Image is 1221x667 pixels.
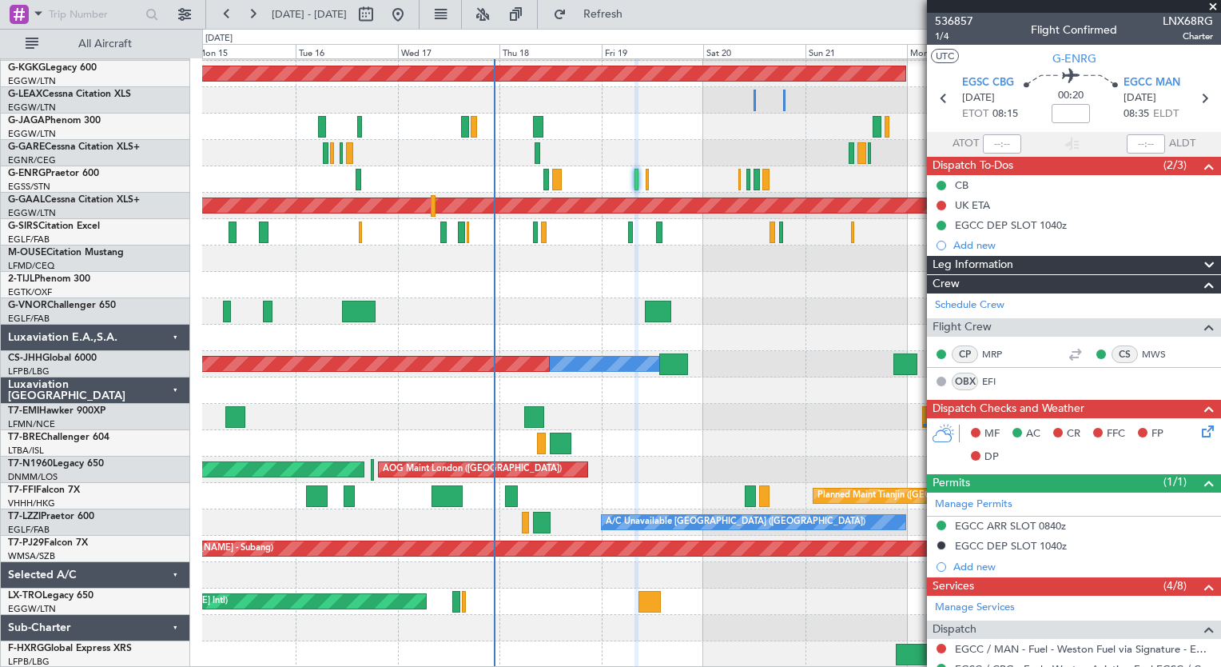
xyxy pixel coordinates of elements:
[8,169,99,178] a: G-ENRGPraetor 600
[8,286,52,298] a: EGTK/OXF
[8,116,45,126] span: G-JAGA
[8,591,42,601] span: LX-TRO
[8,222,100,231] a: G-SIRSCitation Excel
[953,136,979,152] span: ATOT
[1124,106,1149,122] span: 08:35
[194,44,296,58] div: Mon 15
[8,459,104,469] a: T7-N1960Legacy 650
[8,538,88,548] a: T7-PJ29Falcon 7X
[8,603,56,615] a: EGGW/LTN
[8,512,94,521] a: T7-LZZIPraetor 600
[383,457,562,481] div: AOG Maint London ([GEOGRAPHIC_DATA])
[8,406,105,416] a: T7-EMIHawker 900XP
[935,298,1004,314] a: Schedule Crew
[8,644,44,653] span: F-HXRG
[606,510,865,534] div: A/C Unavailable [GEOGRAPHIC_DATA] ([GEOGRAPHIC_DATA])
[8,207,56,219] a: EGGW/LTN
[8,90,131,99] a: G-LEAXCessna Citation XLS
[8,550,55,562] a: WMSA/SZB
[8,418,55,430] a: LFMN/NCE
[8,313,50,325] a: EGLF/FAB
[955,642,1213,656] a: EGCC / MAN - Fuel - Weston Fuel via Signature - EGCC / MAN
[8,195,140,205] a: G-GAALCessna Citation XLS+
[8,248,124,258] a: M-OUSECitation Mustang
[1151,426,1163,442] span: FP
[953,560,1213,573] div: Add new
[933,577,974,596] span: Services
[952,345,978,363] div: CP
[8,75,56,87] a: EGGW/LTN
[982,374,1018,389] a: EFI
[1169,136,1195,152] span: ALDT
[8,63,97,73] a: G-KGKGLegacy 600
[205,32,233,46] div: [DATE]
[18,31,173,57] button: All Aircraft
[8,128,56,140] a: EGGW/LTN
[8,433,41,442] span: T7-BRE
[8,459,53,469] span: T7-N1960
[955,178,968,192] div: CB
[1026,426,1040,442] span: AC
[602,44,703,58] div: Fri 19
[8,274,90,284] a: 2-TIJLPhenom 300
[8,142,140,152] a: G-GARECessna Citation XLS+
[8,433,109,442] a: T7-BREChallenger 604
[8,90,42,99] span: G-LEAX
[805,44,907,58] div: Sun 21
[1052,50,1096,67] span: G-ENRG
[8,301,47,310] span: G-VNOR
[8,591,93,601] a: LX-TROLegacy 650
[8,512,41,521] span: T7-LZZI
[499,44,601,58] div: Thu 18
[955,539,1067,553] div: EGCC DEP SLOT 1040z
[933,275,960,294] span: Crew
[8,248,46,258] span: M-OUSE
[8,260,54,272] a: LFMD/CEQ
[907,44,1008,58] div: Mon 22
[933,474,970,493] span: Permits
[935,497,1012,513] a: Manage Permits
[8,222,38,231] span: G-SIRS
[8,353,97,363] a: CS-JHHGlobal 6000
[1067,426,1080,442] span: CR
[8,497,55,509] a: VHHH/HKG
[992,106,1018,122] span: 08:15
[8,538,44,548] span: T7-PJ29
[8,169,46,178] span: G-ENRG
[1124,75,1180,91] span: EGCC MAN
[933,621,976,639] span: Dispatch
[8,142,45,152] span: G-GARE
[8,195,45,205] span: G-GAAL
[983,134,1021,154] input: --:--
[8,471,58,483] a: DNMM/LOS
[8,485,80,495] a: T7-FFIFalcon 7X
[398,44,499,58] div: Wed 17
[8,274,34,284] span: 2-TIJL
[1163,473,1187,490] span: (1/1)
[8,102,56,114] a: EGGW/LTN
[931,49,959,63] button: UTC
[1163,13,1213,30] span: LNX68RG
[1124,90,1156,106] span: [DATE]
[962,106,988,122] span: ETOT
[935,30,973,43] span: 1/4
[1058,88,1084,104] span: 00:20
[962,75,1014,91] span: EGSC CBG
[570,9,637,20] span: Refresh
[1107,426,1125,442] span: FFC
[935,13,973,30] span: 536857
[933,400,1084,418] span: Dispatch Checks and Weather
[8,154,56,166] a: EGNR/CEG
[1163,577,1187,594] span: (4/8)
[8,301,116,310] a: G-VNORChallenger 650
[933,256,1013,274] span: Leg Information
[933,318,992,337] span: Flight Crew
[8,644,132,653] a: F-HXRGGlobal Express XRS
[8,445,44,457] a: LTBA/ISL
[546,2,642,27] button: Refresh
[952,373,978,390] div: OBX
[1153,106,1179,122] span: ELDT
[984,426,1000,442] span: MF
[984,449,999,465] span: DP
[703,44,805,58] div: Sat 20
